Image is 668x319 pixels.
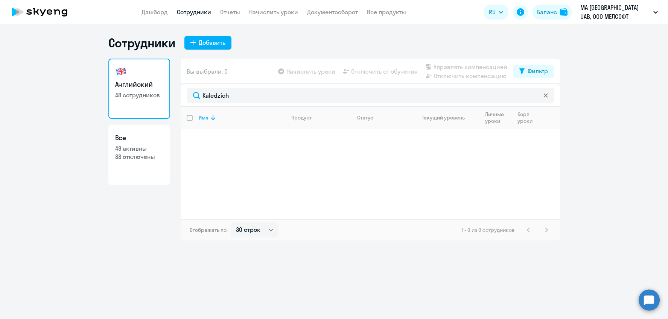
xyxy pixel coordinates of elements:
[115,80,163,89] h3: Английский
[367,8,406,16] a: Все продукты
[357,114,373,121] div: Статус
[513,65,554,78] button: Фильтр
[115,91,163,99] p: 48 сотрудников
[415,114,479,121] div: Текущий уровень
[291,114,312,121] div: Продукт
[517,111,539,124] div: Корп. уроки
[190,227,228,233] span: Отображать по:
[577,3,662,21] button: MA [GEOGRAPHIC_DATA] UAB, ООО МЕЛСОФТ
[115,133,163,143] h3: Все
[115,65,127,77] img: english
[533,5,572,20] button: Балансbalance
[142,8,168,16] a: Дашборд
[199,114,208,121] div: Имя
[187,67,228,76] span: Вы выбрали: 0
[485,111,506,124] div: Личные уроки
[108,35,175,50] h1: Сотрудники
[307,8,358,16] a: Документооборот
[220,8,240,16] a: Отчеты
[485,111,511,124] div: Личные уроки
[187,88,554,103] input: Поиск по имени, email, продукту или статусу
[199,38,225,47] div: Добавить
[199,114,285,121] div: Имя
[528,67,548,76] div: Фильтр
[291,114,351,121] div: Продукт
[249,8,298,16] a: Начислить уроки
[489,8,496,17] span: RU
[184,36,231,50] button: Добавить
[517,111,534,124] div: Корп. уроки
[357,114,409,121] div: Статус
[560,8,568,16] img: balance
[422,114,465,121] div: Текущий уровень
[580,3,650,21] p: MA [GEOGRAPHIC_DATA] UAB, ООО МЕЛСОФТ
[484,5,508,20] button: RU
[115,153,163,161] p: 88 отключены
[537,8,557,17] div: Баланс
[108,125,170,185] a: Все48 активны88 отключены
[108,59,170,119] a: Английский48 сотрудников
[177,8,211,16] a: Сотрудники
[462,227,515,233] span: 1 - 0 из 0 сотрудников
[115,144,163,153] p: 48 активны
